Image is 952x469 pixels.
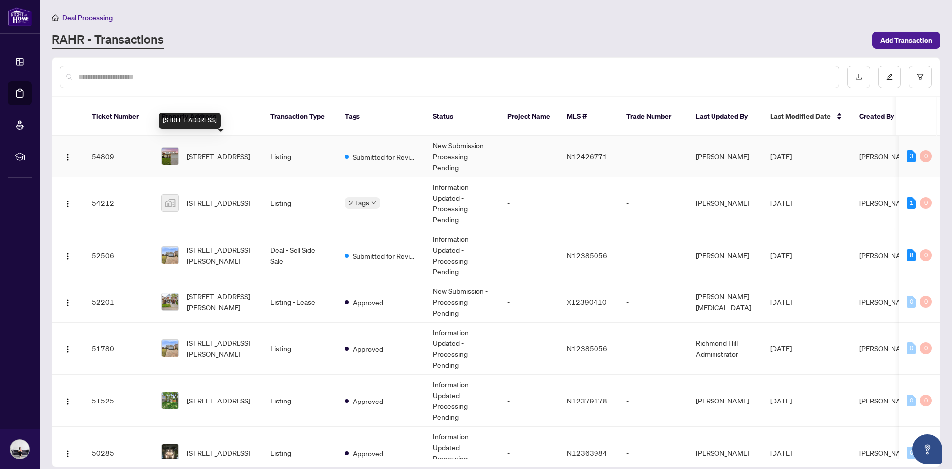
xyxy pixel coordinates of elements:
img: Logo [64,153,72,161]
img: Logo [64,252,72,260]
td: [PERSON_NAME] [688,229,762,281]
th: Last Updated By [688,97,762,136]
span: down [371,201,376,205]
img: logo [8,7,32,26]
span: [PERSON_NAME] [859,396,913,405]
td: - [499,323,559,375]
td: [PERSON_NAME] [688,177,762,229]
td: 52201 [84,281,153,323]
span: edit [886,73,893,80]
th: Last Modified Date [762,97,851,136]
td: - [618,375,688,427]
span: Approved [353,396,383,406]
td: - [499,375,559,427]
div: 0 [907,447,916,459]
span: N12385056 [567,251,607,260]
div: 0 [920,197,932,209]
span: download [855,73,862,80]
span: [STREET_ADDRESS][PERSON_NAME] [187,337,254,359]
th: Property Address [153,97,262,136]
img: Profile Icon [10,440,29,459]
th: Project Name [499,97,559,136]
td: Information Updated - Processing Pending [425,229,499,281]
td: Listing - Lease [262,281,337,323]
a: RAHR - Transactions [52,31,164,49]
td: 52506 [84,229,153,281]
button: Open asap [912,434,942,464]
td: Listing [262,375,337,427]
span: Submitted for Review [353,151,417,162]
div: 0 [920,395,932,406]
button: Logo [60,148,76,164]
button: Logo [60,195,76,211]
div: 0 [907,395,916,406]
td: New Submission - Processing Pending [425,136,499,177]
th: Tags [337,97,425,136]
button: filter [909,66,932,88]
div: 1 [907,197,916,209]
span: [DATE] [770,297,792,306]
img: thumbnail-img [162,148,178,165]
th: Transaction Type [262,97,337,136]
span: [DATE] [770,152,792,161]
span: [PERSON_NAME] [859,448,913,457]
td: Listing [262,177,337,229]
span: [STREET_ADDRESS][PERSON_NAME] [187,244,254,266]
td: Information Updated - Processing Pending [425,375,499,427]
span: [PERSON_NAME] [859,297,913,306]
span: [PERSON_NAME] [859,152,913,161]
span: N12426771 [567,152,607,161]
img: Logo [64,299,72,307]
td: - [618,281,688,323]
button: Add Transaction [872,32,940,49]
div: 0 [907,296,916,308]
span: 2 Tags [349,197,369,208]
td: - [499,229,559,281]
div: 0 [920,342,932,354]
img: Logo [64,450,72,458]
td: [PERSON_NAME] [688,136,762,177]
span: Approved [353,448,383,459]
button: Logo [60,393,76,408]
div: 0 [907,342,916,354]
span: [PERSON_NAME] [859,199,913,207]
th: Ticket Number [84,97,153,136]
span: [DATE] [770,199,792,207]
span: [STREET_ADDRESS] [187,447,250,458]
img: thumbnail-img [162,247,178,264]
span: [DATE] [770,396,792,405]
span: Approved [353,343,383,354]
img: thumbnail-img [162,340,178,357]
span: N12385056 [567,344,607,353]
td: 54809 [84,136,153,177]
span: [DATE] [770,344,792,353]
div: [STREET_ADDRESS] [159,113,221,129]
td: Richmond Hill Administrator [688,323,762,375]
span: [STREET_ADDRESS] [187,395,250,406]
button: download [847,66,870,88]
td: 54212 [84,177,153,229]
span: [DATE] [770,448,792,457]
span: Last Modified Date [770,111,831,122]
td: - [618,136,688,177]
th: Created By [851,97,911,136]
img: thumbnail-img [162,444,178,461]
td: - [499,177,559,229]
span: [STREET_ADDRESS] [187,151,250,162]
td: - [618,177,688,229]
td: New Submission - Processing Pending [425,281,499,323]
button: Logo [60,294,76,310]
td: Information Updated - Processing Pending [425,177,499,229]
img: thumbnail-img [162,293,178,310]
span: N12379178 [567,396,607,405]
th: Status [425,97,499,136]
button: Logo [60,247,76,263]
td: 51780 [84,323,153,375]
td: Listing [262,136,337,177]
span: [STREET_ADDRESS] [187,198,250,208]
button: Logo [60,340,76,356]
td: - [618,323,688,375]
button: Logo [60,445,76,461]
img: Logo [64,200,72,208]
span: home [52,14,59,21]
